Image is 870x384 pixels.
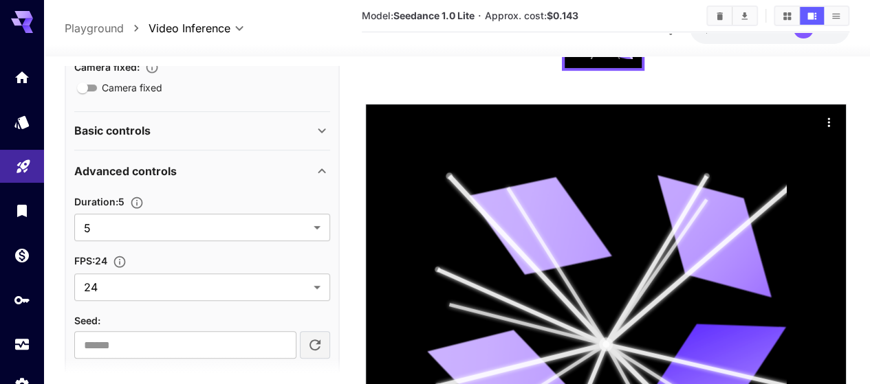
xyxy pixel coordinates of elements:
[734,23,782,34] span: credits left
[800,7,824,25] button: Show media in video view
[704,23,734,34] span: $0.00
[14,69,30,86] div: Home
[107,255,132,269] button: Set the fps
[74,114,330,147] div: Basic controls
[824,7,848,25] button: Show media in list view
[84,220,308,236] span: 5
[74,155,330,188] div: Advanced controls
[65,20,124,36] a: Playground
[14,336,30,353] div: Usage
[84,279,308,295] span: 24
[15,153,32,170] div: Playground
[775,7,799,25] button: Show media in grid view
[74,315,100,326] span: Seed :
[124,196,149,210] button: Set the number of duration
[706,5,758,26] div: Clear AllDownload All
[74,163,177,179] p: Advanced controls
[149,20,230,36] span: Video Inference
[14,113,30,131] div: Models
[14,202,30,219] div: Library
[65,20,149,36] nav: breadcrumb
[708,7,732,25] button: Clear All
[14,247,30,264] div: Wallet
[74,196,124,207] span: Duration : 5
[818,111,839,132] div: Actions
[74,61,140,73] span: Camera fixed :
[14,291,30,308] div: API Keys
[478,8,481,24] p: ·
[732,7,757,25] button: Download All
[362,10,475,21] span: Model:
[102,80,162,95] span: Camera fixed
[547,10,578,21] b: $0.143
[393,10,475,21] b: Seedance 1.0 Lite
[74,255,107,267] span: FPS : 24
[74,122,151,139] p: Basic controls
[774,5,849,26] div: Show media in grid viewShow media in video viewShow media in list view
[485,10,578,21] span: Approx. cost:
